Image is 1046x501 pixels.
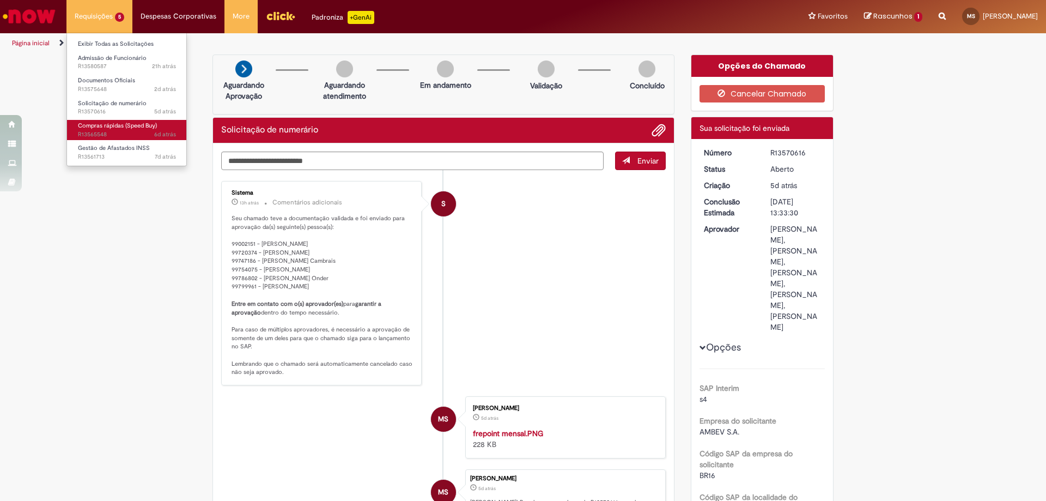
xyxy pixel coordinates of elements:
[1,5,57,27] img: ServiceNow
[75,11,113,22] span: Requisições
[78,62,176,71] span: R13580587
[770,180,821,191] div: 26/09/2025 13:33:26
[473,428,543,438] a: frepoint mensal.PNG
[78,144,150,152] span: Gestão de Afastados INSS
[152,62,176,70] time: 30/09/2025 10:44:41
[348,11,374,24] p: +GenAi
[431,191,456,216] div: System
[312,11,374,24] div: Padroniza
[696,196,763,218] dt: Conclusão Estimada
[700,383,739,393] b: SAP Interim
[154,85,176,93] span: 2d atrás
[266,8,295,24] img: click_logo_yellow_360x200.png
[481,415,498,421] span: 5d atrás
[967,13,975,20] span: MS
[696,224,763,234] dt: Aprovador
[983,11,1038,21] span: [PERSON_NAME]
[221,125,318,135] h2: Solicitação de numerário Histórico de tíquete
[336,61,353,77] img: img-circle-grey.png
[232,300,343,308] b: Entre em contato com o(s) aprovador(es)
[152,62,176,70] span: 21h atrás
[696,164,763,174] dt: Status
[154,130,176,138] time: 25/09/2025 09:54:53
[638,61,655,77] img: img-circle-grey.png
[67,98,187,118] a: Aberto R13570616 : Solicitação de numerário
[78,153,176,161] span: R13561713
[78,130,176,139] span: R13565548
[232,190,413,196] div: Sistema
[155,153,176,161] time: 24/09/2025 09:21:01
[221,152,604,170] textarea: Digite sua mensagem aqui...
[481,415,498,421] time: 26/09/2025 13:32:35
[78,107,176,116] span: R13570616
[914,12,922,22] span: 1
[67,142,187,162] a: Aberto R13561713 : Gestão de Afastados INSS
[154,130,176,138] span: 6d atrás
[770,224,821,333] div: [PERSON_NAME], [PERSON_NAME], [PERSON_NAME], [PERSON_NAME], [PERSON_NAME]
[473,405,654,412] div: [PERSON_NAME]
[78,99,147,107] span: Solicitação de numerário
[233,11,250,22] span: More
[154,107,176,116] span: 5d atrás
[637,156,659,166] span: Enviar
[700,123,789,133] span: Sua solicitação foi enviada
[530,80,562,91] p: Validação
[615,152,666,170] button: Enviar
[652,123,666,137] button: Adicionar anexos
[441,191,446,217] span: S
[235,61,252,77] img: arrow-next.png
[217,80,270,101] p: Aguardando Aprovação
[115,13,124,22] span: 5
[240,200,259,206] time: 30/09/2025 18:58:04
[630,80,665,91] p: Concluído
[770,164,821,174] div: Aberto
[691,55,834,77] div: Opções do Chamado
[700,470,715,480] span: BR16
[700,394,707,404] span: s4
[700,416,776,426] b: Empresa do solicitante
[873,11,913,21] span: Rascunhos
[770,196,821,218] div: [DATE] 13:33:30
[141,11,216,22] span: Despesas Corporativas
[700,449,793,469] b: Código SAP da empresa do solicitante
[473,428,654,450] div: 228 KB
[272,198,342,207] small: Comentários adicionais
[700,85,825,102] button: Cancelar Chamado
[78,122,157,130] span: Compras rápidas (Speed Buy)
[318,80,371,101] p: Aguardando atendimento
[437,61,454,77] img: img-circle-grey.png
[818,11,848,22] span: Favoritos
[154,107,176,116] time: 26/09/2025 13:33:27
[12,39,50,47] a: Página inicial
[155,153,176,161] span: 7d atrás
[232,300,383,317] b: garantir a aprovação
[770,180,797,190] time: 26/09/2025 13:33:26
[240,200,259,206] span: 13h atrás
[864,11,922,22] a: Rascunhos
[478,485,496,492] span: 5d atrás
[66,33,187,166] ul: Requisições
[67,120,187,140] a: Aberto R13565548 : Compras rápidas (Speed Buy)
[696,180,763,191] dt: Criação
[78,54,147,62] span: Admissão de Funcionário
[232,214,413,377] p: Seu chamado teve a documentação validada e foi enviado para aprovação da(s) seguinte(s) pessoa(s)...
[700,427,739,437] span: AMBEV S.A.
[538,61,555,77] img: img-circle-grey.png
[67,52,187,73] a: Aberto R13580587 : Admissão de Funcionário
[8,33,689,53] ul: Trilhas de página
[431,407,456,432] div: Maria Eduarda Lopes Sobroza
[420,80,471,90] p: Em andamento
[78,85,176,94] span: R13575648
[696,147,763,158] dt: Número
[478,485,496,492] time: 26/09/2025 13:33:26
[770,147,821,158] div: R13570616
[67,75,187,95] a: Aberto R13575648 : Documentos Oficiais
[770,180,797,190] span: 5d atrás
[67,38,187,50] a: Exibir Todas as Solicitações
[470,475,660,482] div: [PERSON_NAME]
[438,406,448,432] span: MS
[78,76,135,84] span: Documentos Oficiais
